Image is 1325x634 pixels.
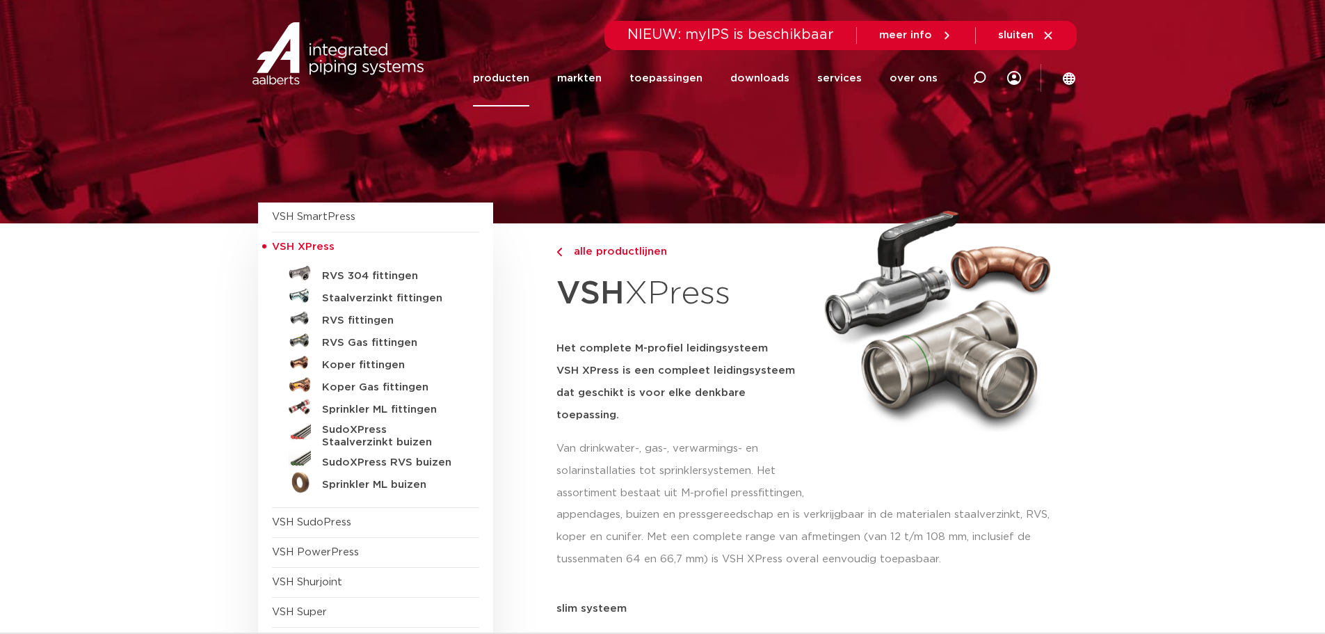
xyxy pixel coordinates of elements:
span: alle productlijnen [565,246,667,257]
span: sluiten [998,30,1034,40]
a: VSH Super [272,607,327,617]
nav: Menu [473,50,938,106]
a: Staalverzinkt fittingen [272,285,479,307]
h5: Sprinkler ML buizen [322,479,460,491]
a: toepassingen [629,50,702,106]
h5: RVS fittingen [322,315,460,327]
h5: Staalverzinkt fittingen [322,292,460,305]
h5: Sprinkler ML fittingen [322,404,460,416]
div: my IPS [1007,50,1021,106]
a: VSH SudoPress [272,517,351,528]
a: Koper fittingen [272,351,479,374]
h5: Koper Gas fittingen [322,381,460,394]
a: VSH SmartPress [272,212,355,222]
a: services [817,50,862,106]
p: Van drinkwater-, gas-, verwarmings- en solarinstallaties tot sprinklersystemen. Het assortiment b... [556,438,808,505]
p: appendages, buizen en pressgereedschap en is verkrijgbaar in de materialen staalverzinkt, RVS, ko... [556,504,1068,571]
a: VSH PowerPress [272,547,359,557]
h5: RVS Gas fittingen [322,337,460,349]
span: meer info [879,30,932,40]
a: meer info [879,29,953,42]
img: chevron-right.svg [556,248,562,257]
h5: SudoXPress Staalverzinkt buizen [322,424,460,449]
a: over ons [890,50,938,106]
a: sluiten [998,29,1054,42]
a: RVS 304 fittingen [272,262,479,285]
h1: XPress [556,267,808,321]
a: SudoXPress Staalverzinkt buizen [272,418,479,449]
a: producten [473,50,529,106]
a: Sprinkler ML fittingen [272,396,479,418]
h5: Koper fittingen [322,359,460,372]
span: VSH XPress [272,241,335,252]
h5: Het complete M-profiel leidingsysteem VSH XPress is een compleet leidingsysteem dat geschikt is v... [556,338,808,427]
a: VSH Shurjoint [272,577,342,587]
span: NIEUW: myIPS is beschikbaar [627,28,834,42]
a: RVS fittingen [272,307,479,329]
a: RVS Gas fittingen [272,329,479,351]
a: SudoXPress RVS buizen [272,449,479,471]
strong: VSH [556,278,625,310]
a: markten [557,50,602,106]
a: Koper Gas fittingen [272,374,479,396]
h5: SudoXPress RVS buizen [322,457,460,469]
a: downloads [730,50,789,106]
a: Sprinkler ML buizen [272,471,479,493]
h5: RVS 304 fittingen [322,270,460,283]
p: slim systeem [556,603,1068,614]
a: alle productlijnen [556,244,808,260]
